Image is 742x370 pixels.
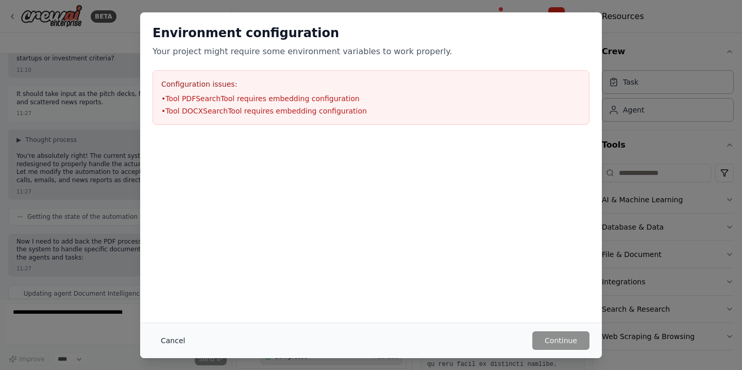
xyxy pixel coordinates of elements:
[161,106,581,116] li: • Tool DOCXSearchTool requires embedding configuration
[153,331,193,350] button: Cancel
[153,45,589,58] p: Your project might require some environment variables to work properly.
[153,25,589,41] h2: Environment configuration
[161,93,581,104] li: • Tool PDFSearchTool requires embedding configuration
[161,79,581,89] h3: Configuration issues:
[532,331,589,350] button: Continue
